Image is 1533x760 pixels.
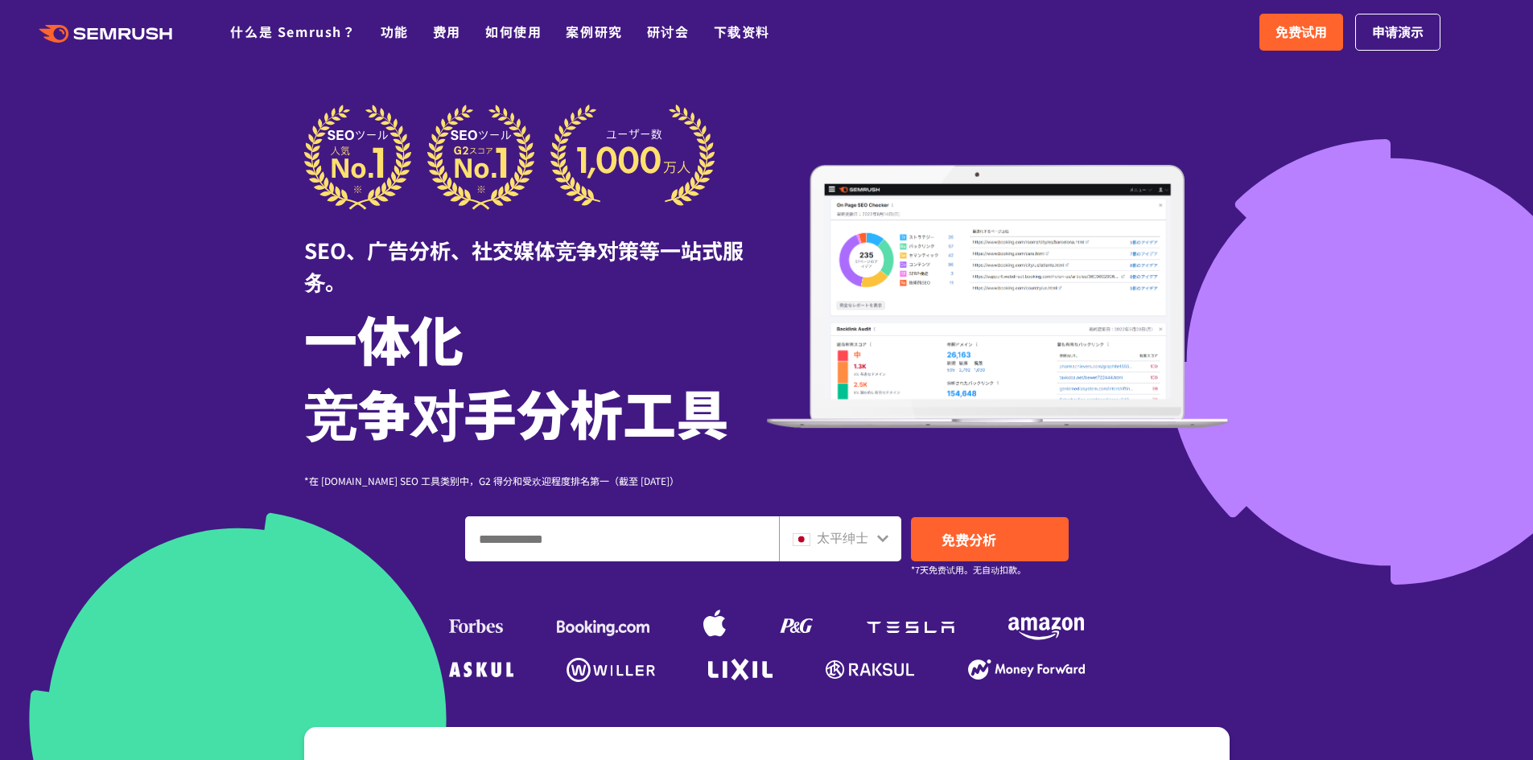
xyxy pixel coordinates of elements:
font: 太平绅士 [817,528,868,547]
font: *在 [DOMAIN_NAME] SEO 工具类别中，G2 得分和受欢迎程度排名第一（截至 [DATE]） [304,474,679,487]
a: 如何使用 [485,22,542,41]
font: *7天免费试用。无自动扣款。 [911,563,1026,576]
font: 竞争对手分析工具 [304,373,729,450]
a: 功能 [381,22,409,41]
input: 输入域名、关键字或 URL [466,517,778,561]
a: 研讨会 [647,22,690,41]
font: SEO、广告分析、社交媒体竞争对策等一站式服务。 [304,235,744,296]
font: 免费分析 [942,529,996,549]
a: 费用 [433,22,461,41]
font: 免费试用 [1275,22,1327,41]
a: 下载资料 [714,22,770,41]
a: 什么是 Semrush？ [230,22,356,41]
a: 案例研究 [566,22,622,41]
font: 申请演示 [1372,22,1424,41]
font: 一体化 [304,299,464,376]
a: 免费试用 [1259,14,1343,51]
a: 免费分析 [911,517,1069,561]
a: 申请演示 [1355,14,1440,51]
